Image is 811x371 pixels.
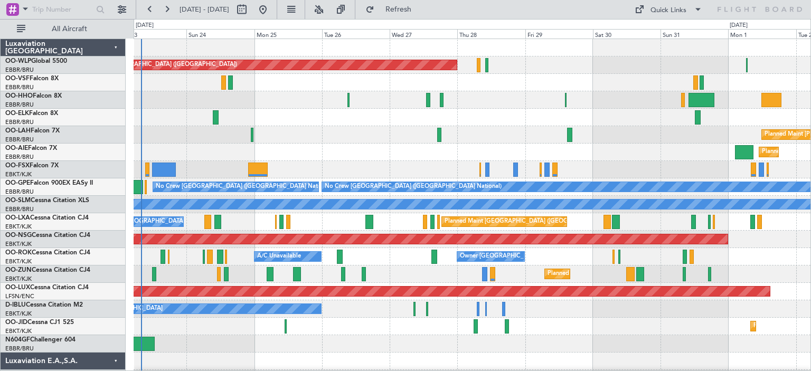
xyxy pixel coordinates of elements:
[12,21,115,37] button: All Aircraft
[5,58,67,64] a: OO-WLPGlobal 5500
[5,66,34,74] a: EBBR/BRU
[136,21,154,30] div: [DATE]
[5,284,30,291] span: OO-LUX
[5,258,32,265] a: EBKT/KJK
[548,266,671,282] div: Planned Maint Kortrijk-[GEOGRAPHIC_DATA]
[5,163,59,169] a: OO-FSXFalcon 7X
[5,319,74,326] a: OO-JIDCessna CJ1 525
[730,21,748,30] div: [DATE]
[5,232,90,239] a: OO-NSGCessna Citation CJ4
[5,118,34,126] a: EBBR/BRU
[5,337,76,343] a: N604GFChallenger 604
[5,250,32,256] span: OO-ROK
[5,75,30,82] span: OO-VSF
[376,6,421,13] span: Refresh
[5,136,34,144] a: EBBR/BRU
[180,5,229,14] span: [DATE] - [DATE]
[728,29,796,39] div: Mon 1
[5,337,30,343] span: N604GF
[5,232,32,239] span: OO-NSG
[322,29,390,39] div: Tue 26
[361,1,424,18] button: Refresh
[5,284,89,291] a: OO-LUXCessna Citation CJ4
[5,302,83,308] a: D-IBLUCessna Citation M2
[5,75,59,82] a: OO-VSFFalcon 8X
[5,319,27,326] span: OO-JID
[457,29,525,39] div: Thu 28
[629,1,708,18] button: Quick Links
[661,29,728,39] div: Sun 31
[5,267,90,273] a: OO-ZUNCessna Citation CJ4
[390,29,457,39] div: Wed 27
[5,215,89,221] a: OO-LXACessna Citation CJ4
[5,267,32,273] span: OO-ZUN
[5,170,32,178] a: EBKT/KJK
[5,240,32,248] a: EBKT/KJK
[119,29,186,39] div: Sat 23
[5,223,32,231] a: EBKT/KJK
[5,275,32,283] a: EBKT/KJK
[5,110,29,117] span: OO-ELK
[325,179,502,195] div: No Crew [GEOGRAPHIC_DATA] ([GEOGRAPHIC_DATA] National)
[5,128,60,134] a: OO-LAHFalcon 7X
[5,302,26,308] span: D-IBLU
[445,214,636,230] div: Planned Maint [GEOGRAPHIC_DATA] ([GEOGRAPHIC_DATA] National)
[5,310,32,318] a: EBKT/KJK
[5,188,34,196] a: EBBR/BRU
[5,145,28,151] span: OO-AIE
[650,5,686,16] div: Quick Links
[5,292,34,300] a: LFSN/ENC
[5,101,34,109] a: EBBR/BRU
[5,197,31,204] span: OO-SLM
[156,179,333,195] div: No Crew [GEOGRAPHIC_DATA] ([GEOGRAPHIC_DATA] National)
[5,83,34,91] a: EBBR/BRU
[27,25,111,33] span: All Aircraft
[5,215,30,221] span: OO-LXA
[593,29,661,39] div: Sat 30
[71,57,237,73] div: Planned Maint [GEOGRAPHIC_DATA] ([GEOGRAPHIC_DATA])
[5,197,89,204] a: OO-SLMCessna Citation XLS
[5,93,62,99] a: OO-HHOFalcon 8X
[5,180,93,186] a: OO-GPEFalcon 900EX EASy II
[5,345,34,353] a: EBBR/BRU
[5,145,57,151] a: OO-AIEFalcon 7X
[5,153,34,161] a: EBBR/BRU
[5,93,33,99] span: OO-HHO
[254,29,322,39] div: Mon 25
[525,29,593,39] div: Fri 29
[5,180,30,186] span: OO-GPE
[5,128,31,134] span: OO-LAH
[460,249,602,264] div: Owner [GEOGRAPHIC_DATA]-[GEOGRAPHIC_DATA]
[186,29,254,39] div: Sun 24
[5,205,34,213] a: EBBR/BRU
[5,110,58,117] a: OO-ELKFalcon 8X
[257,249,301,264] div: A/C Unavailable
[5,163,30,169] span: OO-FSX
[32,2,93,17] input: Trip Number
[5,327,32,335] a: EBKT/KJK
[5,58,31,64] span: OO-WLP
[5,250,90,256] a: OO-ROKCessna Citation CJ4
